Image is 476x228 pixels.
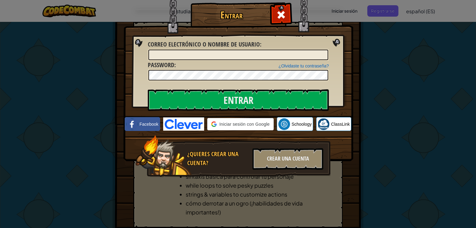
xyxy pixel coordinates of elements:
label: : [148,61,176,70]
label: : [148,40,261,49]
span: Iniciar sesión con Google [219,121,269,127]
img: facebook_small.png [126,118,138,130]
div: Iniciar sesión con Google [207,118,273,130]
img: schoology.png [278,118,290,130]
span: Facebook [139,121,158,127]
a: ¿Olvidaste tu contraseña? [279,63,329,68]
span: Schoology [292,121,312,127]
img: classlink-logo-small.png [318,118,329,130]
div: ¿Quieres crear una cuenta? [187,150,249,167]
h1: Entrar [192,10,271,20]
div: Crear una cuenta [252,148,323,170]
span: Correo electrónico o nombre de usuario [148,40,260,48]
span: ClassLink [331,121,350,127]
input: Entrar [148,89,329,111]
span: Password [148,61,174,69]
img: clever-logo-blue.png [163,117,204,131]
